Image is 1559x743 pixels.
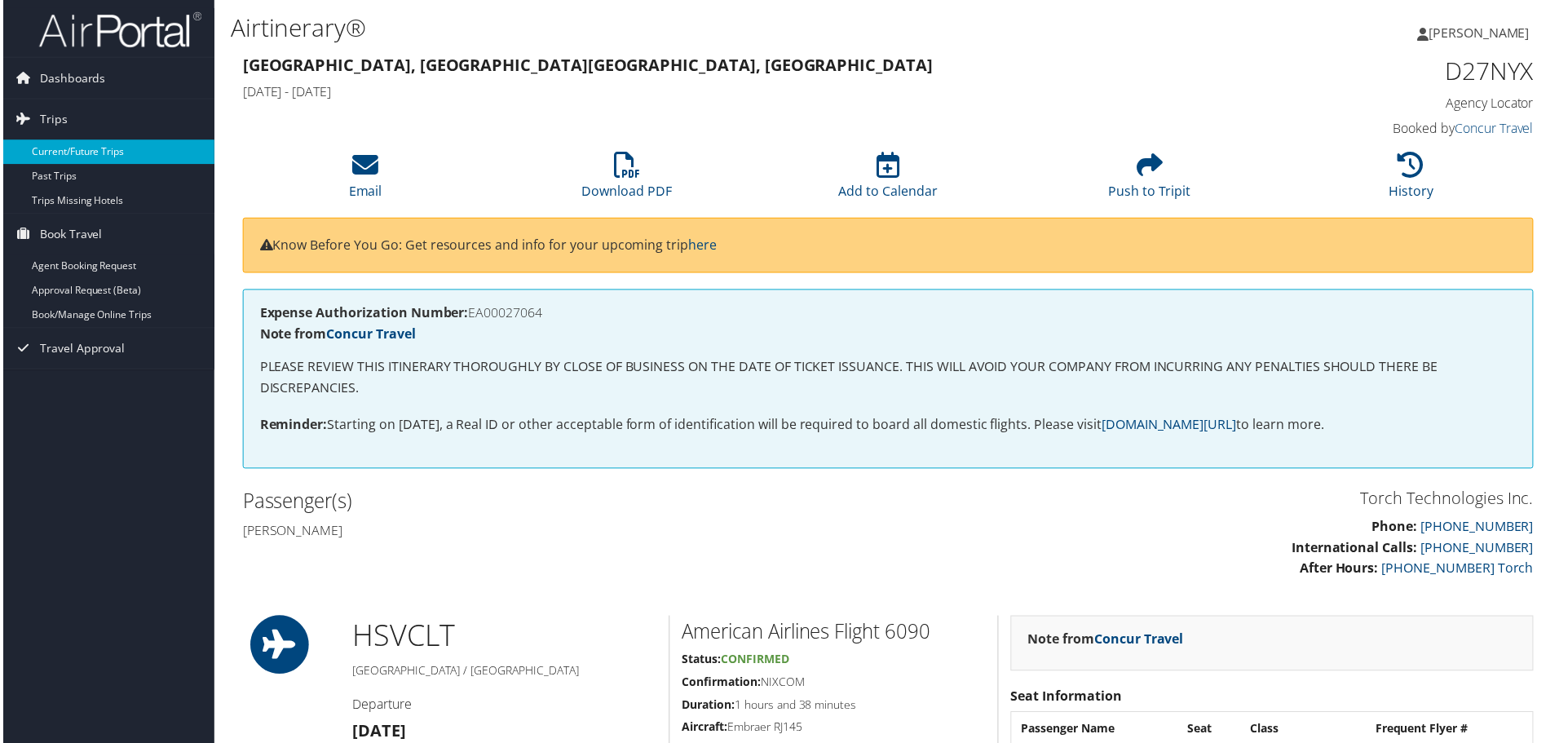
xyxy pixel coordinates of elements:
h4: [PERSON_NAME] [241,524,877,542]
h4: EA00027064 [258,307,1520,321]
h4: Agency Locator [1231,95,1537,113]
span: Book Travel [37,214,99,255]
strong: [GEOGRAPHIC_DATA], [GEOGRAPHIC_DATA] [GEOGRAPHIC_DATA], [GEOGRAPHIC_DATA] [241,54,934,76]
strong: International Calls: [1294,541,1420,559]
h5: [GEOGRAPHIC_DATA] / [GEOGRAPHIC_DATA] [351,666,656,682]
h1: HSV CLT [351,618,656,659]
strong: Note from [1029,633,1186,651]
a: Add to Calendar [839,161,938,201]
span: Travel Approval [37,329,122,370]
a: History [1392,161,1437,201]
a: [PHONE_NUMBER] Torch [1385,561,1537,579]
a: Concur Travel [325,326,414,344]
img: airportal-logo.png [36,11,199,49]
strong: Aircraft: [682,722,727,737]
h5: Embraer RJ145 [682,722,987,738]
a: [PHONE_NUMBER] [1424,541,1537,559]
strong: After Hours: [1302,561,1381,579]
a: Download PDF [581,161,672,201]
a: Push to Tripit [1110,161,1193,201]
strong: Expense Authorization Number: [258,305,467,323]
h3: Torch Technologies Inc. [901,489,1537,512]
p: PLEASE REVIEW THIS ITINERARY THOROUGHLY BY CLOSE OF BUSINESS ON THE DATE OF TICKET ISSUANCE. THIS... [258,358,1520,400]
strong: Duration: [682,700,735,715]
strong: Confirmation: [682,677,761,692]
a: [DOMAIN_NAME][URL] [1103,417,1239,435]
span: Trips [37,100,64,140]
span: Dashboards [37,58,103,99]
strong: Phone: [1375,520,1420,537]
a: [PERSON_NAME] [1420,8,1549,57]
h4: Departure [351,698,656,716]
h5: 1 hours and 38 minutes [682,700,987,716]
strong: Note from [258,326,414,344]
a: Concur Travel [1096,633,1186,651]
h5: NIXCOM [682,677,987,693]
a: Email [347,161,381,201]
span: Confirmed [721,654,789,670]
h4: Booked by [1231,120,1537,138]
h4: [DATE] - [DATE] [241,83,1207,101]
h1: Airtinerary® [228,11,1109,45]
h2: American Airlines Flight 6090 [682,621,987,648]
h2: Passenger(s) [241,489,877,517]
strong: Reminder: [258,417,325,435]
p: Know Before You Go: Get resources and info for your upcoming trip [258,236,1520,257]
strong: Seat Information [1012,690,1124,708]
a: here [688,237,717,254]
a: [PHONE_NUMBER] [1424,520,1537,537]
strong: Status: [682,654,721,670]
a: Concur Travel [1458,120,1537,138]
p: Starting on [DATE], a Real ID or other acceptable form of identification will be required to boar... [258,416,1520,437]
span: [PERSON_NAME] [1432,24,1533,42]
h1: D27NYX [1231,54,1537,88]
